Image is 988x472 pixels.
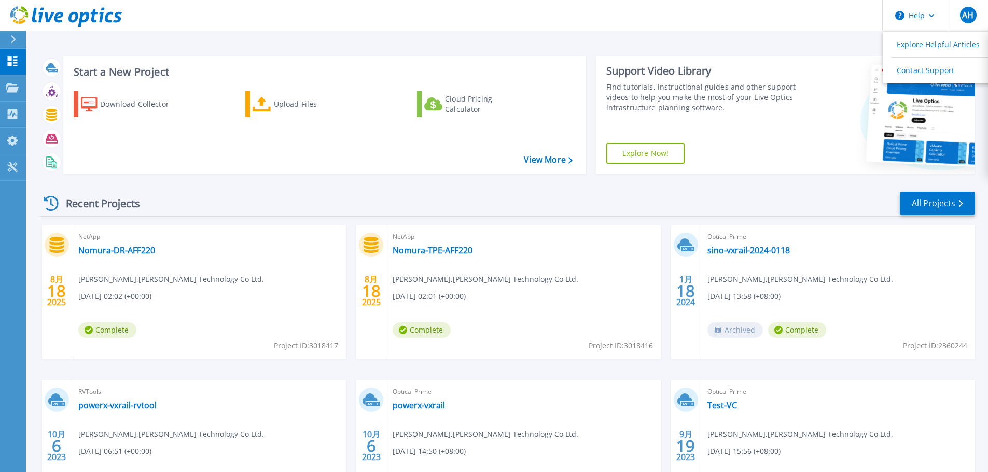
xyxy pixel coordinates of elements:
span: Project ID: 2360244 [903,340,967,351]
span: Project ID: 3018417 [274,340,338,351]
span: [DATE] 02:02 (+00:00) [78,291,151,302]
a: Nomura-TPE-AFF220 [393,245,472,255]
span: [PERSON_NAME] , [PERSON_NAME] Technology Co Ltd. [707,274,893,285]
span: [PERSON_NAME] , [PERSON_NAME] Technology Co Ltd. [393,274,578,285]
div: Upload Files [274,94,357,115]
div: 1月 2024 [676,272,695,310]
span: 18 [47,287,66,295]
a: Cloud Pricing Calculator [417,91,533,117]
span: NetApp [78,231,340,242]
span: 18 [676,287,695,295]
h3: Start a New Project [74,66,572,78]
a: sino-vxrail-2024-0118 [707,245,790,255]
span: [DATE] 15:56 (+08:00) [707,446,781,457]
span: [DATE] 02:01 (+00:00) [393,291,466,302]
div: 8月 2025 [47,272,66,310]
span: [DATE] 06:51 (+00:00) [78,446,151,457]
span: 6 [52,441,61,450]
div: Find tutorials, instructional guides and other support videos to help you make the most of your L... [606,82,800,113]
span: [PERSON_NAME] , [PERSON_NAME] Technology Co Ltd. [78,274,264,285]
span: AH [962,11,973,19]
span: RVTools [78,386,340,397]
div: Recent Projects [40,191,154,216]
a: Download Collector [74,91,189,117]
span: 6 [367,441,376,450]
div: Cloud Pricing Calculator [445,94,528,115]
span: Optical Prime [707,231,969,242]
div: 10月 2023 [361,427,381,465]
div: Download Collector [100,94,183,115]
span: 18 [362,287,381,295]
span: Optical Prime [707,386,969,397]
span: [PERSON_NAME] , [PERSON_NAME] Technology Co Ltd. [393,428,578,440]
div: 10月 2023 [47,427,66,465]
a: View More [524,155,572,165]
span: [DATE] 14:50 (+08:00) [393,446,466,457]
a: All Projects [900,192,975,215]
div: 9月 2023 [676,427,695,465]
a: powerx-vxrail-rvtool [78,400,157,410]
span: Complete [78,322,136,338]
span: NetApp [393,231,654,242]
a: Nomura-DR-AFF220 [78,245,155,255]
div: 8月 2025 [361,272,381,310]
span: [PERSON_NAME] , [PERSON_NAME] Technology Co Ltd. [78,428,264,440]
span: Complete [393,322,451,338]
div: Support Video Library [606,64,800,78]
a: Test-VC [707,400,737,410]
span: 19 [676,441,695,450]
span: Project ID: 3018416 [589,340,653,351]
a: powerx-vxrail [393,400,445,410]
span: Archived [707,322,763,338]
a: Explore Now! [606,143,685,164]
span: Optical Prime [393,386,654,397]
span: Complete [768,322,826,338]
span: [PERSON_NAME] , [PERSON_NAME] Technology Co Ltd. [707,428,893,440]
a: Upload Files [245,91,361,117]
span: [DATE] 13:58 (+08:00) [707,291,781,302]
